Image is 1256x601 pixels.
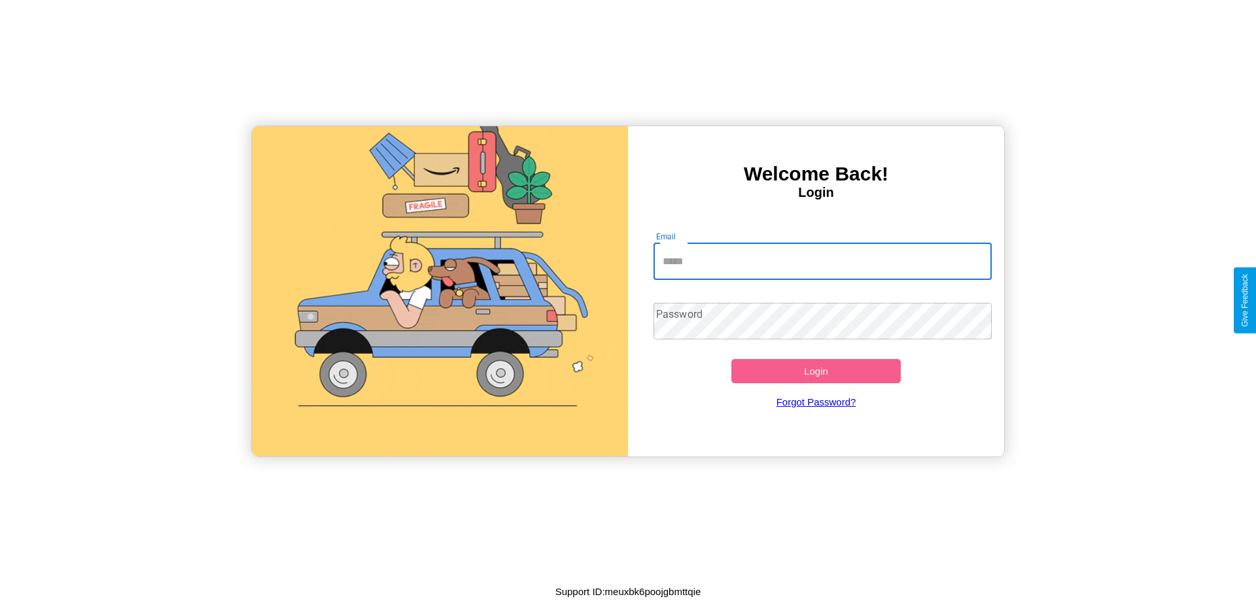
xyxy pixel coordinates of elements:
[731,359,901,383] button: Login
[252,126,628,456] img: gif
[628,185,1004,200] h4: Login
[555,583,701,600] p: Support ID: meuxbk6poojgbmttqie
[1240,274,1249,327] div: Give Feedback
[628,163,1004,185] h3: Welcome Back!
[647,383,986,421] a: Forgot Password?
[656,231,676,242] label: Email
